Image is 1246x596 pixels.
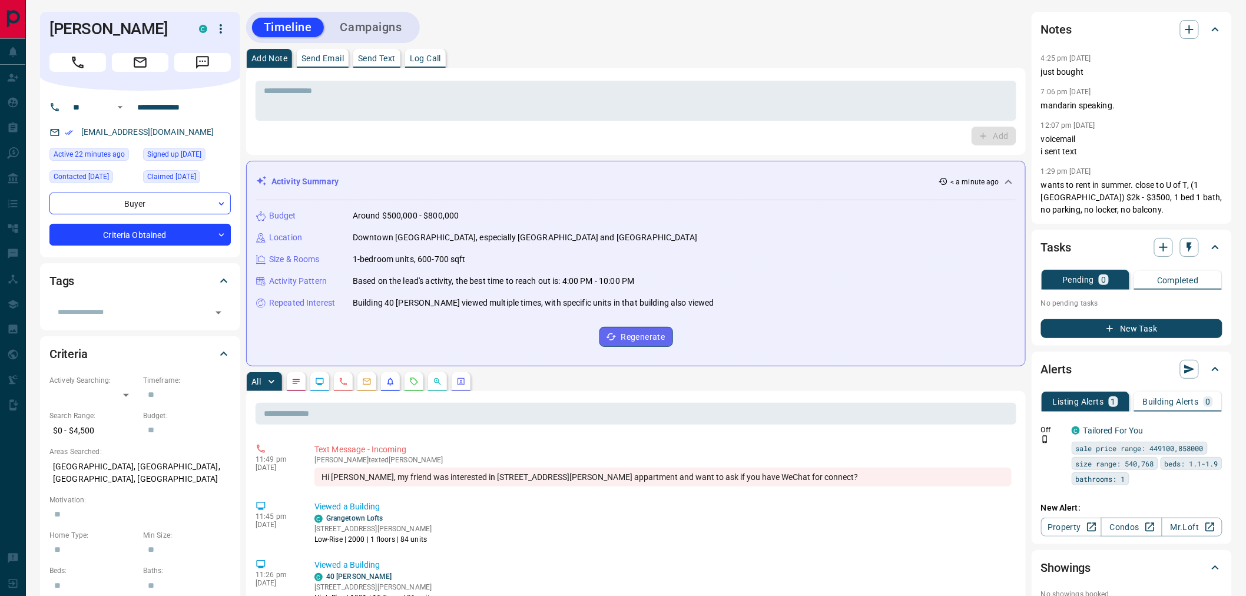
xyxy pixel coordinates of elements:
[1041,179,1222,216] p: wants to rent in summer. close to U of T, (1 [GEOGRAPHIC_DATA]) $2k - $3500, 1 bed 1 bath, no par...
[174,53,231,72] span: Message
[143,148,231,164] div: Sun Oct 29 2023
[269,253,320,266] p: Size & Rooms
[362,377,372,386] svg: Emails
[251,54,287,62] p: Add Note
[314,456,1012,464] p: [PERSON_NAME] texted [PERSON_NAME]
[1076,473,1125,485] span: bathrooms: 1
[339,377,348,386] svg: Calls
[147,148,201,160] span: Signed up [DATE]
[291,377,301,386] svg: Notes
[143,530,231,541] p: Min Size:
[113,100,127,114] button: Open
[81,127,214,137] a: [EMAIL_ADDRESS][DOMAIN_NAME]
[1157,276,1199,284] p: Completed
[49,53,106,72] span: Call
[49,457,231,489] p: [GEOGRAPHIC_DATA], [GEOGRAPHIC_DATA], [GEOGRAPHIC_DATA], [GEOGRAPHIC_DATA]
[314,443,1012,456] p: Text Message - Incoming
[1041,88,1091,96] p: 7:06 pm [DATE]
[112,53,168,72] span: Email
[256,521,297,529] p: [DATE]
[269,275,327,287] p: Activity Pattern
[353,275,634,287] p: Based on the lead's activity, the best time to reach out is: 4:00 PM - 10:00 PM
[54,148,125,160] span: Active 22 minutes ago
[1053,398,1104,406] p: Listing Alerts
[143,565,231,576] p: Baths:
[49,267,231,295] div: Tags
[358,54,396,62] p: Send Text
[1041,558,1091,577] h2: Showings
[252,18,324,37] button: Timeline
[49,19,181,38] h1: [PERSON_NAME]
[329,18,414,37] button: Campaigns
[49,340,231,368] div: Criteria
[409,377,419,386] svg: Requests
[1041,554,1222,582] div: Showings
[271,176,339,188] p: Activity Summary
[1041,66,1222,78] p: just bought
[314,582,433,592] p: [STREET_ADDRESS][PERSON_NAME]
[1101,518,1162,537] a: Condos
[143,410,231,421] p: Budget:
[256,571,297,579] p: 11:26 pm
[1162,518,1222,537] a: Mr.Loft
[1206,398,1211,406] p: 0
[1072,426,1080,435] div: condos.ca
[269,297,335,309] p: Repeated Interest
[49,446,231,457] p: Areas Searched:
[1041,319,1222,338] button: New Task
[1165,458,1218,469] span: beds: 1.1-1.9
[1041,133,1222,158] p: voicemail i sent text
[49,170,137,187] div: Sat Jun 01 2024
[1041,233,1222,261] div: Tasks
[456,377,466,386] svg: Agent Actions
[49,345,88,363] h2: Criteria
[326,572,392,581] a: 40 [PERSON_NAME]
[269,210,296,222] p: Budget
[410,54,441,62] p: Log Call
[386,377,395,386] svg: Listing Alerts
[315,377,324,386] svg: Lead Browsing Activity
[49,530,137,541] p: Home Type:
[1041,360,1072,379] h2: Alerts
[950,177,999,187] p: < a minute ago
[147,171,196,183] span: Claimed [DATE]
[256,455,297,463] p: 11:49 pm
[1143,398,1199,406] p: Building Alerts
[256,512,297,521] p: 11:45 pm
[65,128,73,137] svg: Email Verified
[301,54,344,62] p: Send Email
[1041,15,1222,44] div: Notes
[1041,167,1091,176] p: 1:29 pm [DATE]
[1041,121,1095,130] p: 12:07 pm [DATE]
[256,171,1016,193] div: Activity Summary< a minute ago
[314,559,1012,571] p: Viewed a Building
[353,210,459,222] p: Around $500,000 - $800,000
[1076,458,1154,469] span: size range: 540,768
[433,377,442,386] svg: Opportunities
[143,170,231,187] div: Fri May 31 2024
[599,327,673,347] button: Regenerate
[1101,276,1106,284] p: 0
[353,297,714,309] p: Building 40 [PERSON_NAME] viewed multiple times, with specific units in that building also viewed
[1041,355,1222,383] div: Alerts
[314,534,432,545] p: Low-Rise | 2000 | 1 floors | 84 units
[314,515,323,523] div: condos.ca
[1041,20,1072,39] h2: Notes
[256,463,297,472] p: [DATE]
[1041,294,1222,312] p: No pending tasks
[49,224,231,246] div: Criteria Obtained
[49,565,137,576] p: Beds:
[1076,442,1204,454] span: sale price range: 449100,858000
[1062,276,1094,284] p: Pending
[251,378,261,386] p: All
[1041,425,1065,435] p: Off
[49,271,74,290] h2: Tags
[49,495,231,505] p: Motivation:
[1041,100,1222,112] p: mandarin speaking.
[353,253,466,266] p: 1-bedroom units, 600-700 sqft
[314,524,432,534] p: [STREET_ADDRESS][PERSON_NAME]
[314,501,1012,513] p: Viewed a Building
[326,514,383,522] a: Grangetown Lofts
[49,148,137,164] div: Sat Oct 11 2025
[256,579,297,587] p: [DATE]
